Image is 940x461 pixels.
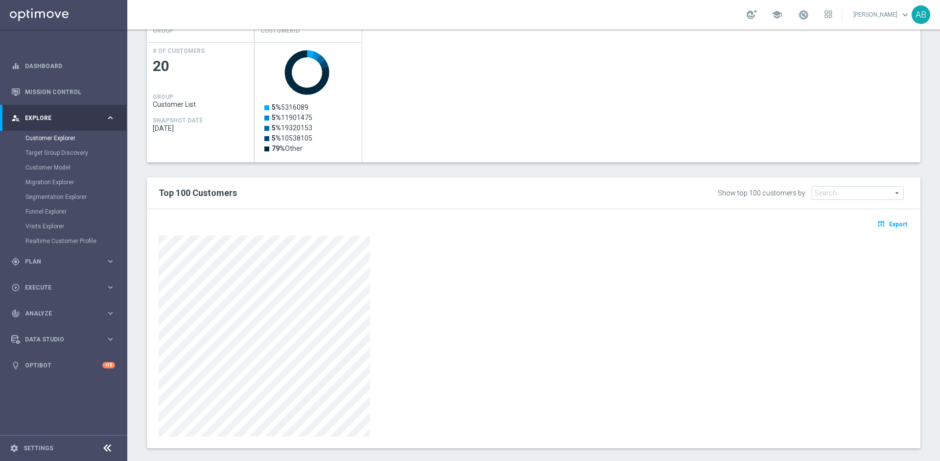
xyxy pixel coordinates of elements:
i: keyboard_arrow_right [106,309,115,318]
div: Customer Explorer [25,131,126,146]
div: Visits Explorer [25,219,126,234]
i: track_changes [11,309,20,318]
div: Show top 100 customers by [718,189,805,197]
span: keyboard_arrow_down [900,9,911,20]
span: Customer List [153,100,249,108]
div: Migration Explorer [25,175,126,190]
i: open_in_browser [877,220,888,228]
a: Dashboard [25,53,115,79]
span: school [772,9,782,20]
div: Execute [11,283,106,292]
i: person_search [11,114,20,122]
a: Realtime Customer Profile [25,237,102,245]
span: Plan [25,259,106,265]
text: 10538105 [272,134,312,142]
div: Plan [11,257,106,266]
div: Dashboard [11,53,115,79]
a: Customer Model [25,164,102,171]
a: Target Group Discovery [25,149,102,157]
button: lightbulb Optibot +10 [11,362,116,369]
tspan: 79% [272,145,285,152]
button: equalizer Dashboard [11,62,116,70]
div: Explore [11,114,106,122]
a: Mission Control [25,79,115,105]
a: Funnel Explorer [25,208,102,216]
a: Optibot [25,352,102,378]
span: Analyze [25,311,106,316]
a: Segmentation Explorer [25,193,102,201]
h4: CustomerID [260,23,300,40]
span: Execute [25,285,106,291]
i: lightbulb [11,361,20,370]
span: Explore [25,115,106,121]
span: 2025-08-12 [153,124,249,132]
tspan: 5% [272,134,281,142]
button: person_search Explore keyboard_arrow_right [11,114,116,122]
span: 20 [153,57,249,76]
i: settings [10,444,19,453]
div: Customer Model [25,160,126,175]
tspan: 5% [272,114,281,121]
button: play_circle_outline Execute keyboard_arrow_right [11,284,116,291]
text: 5316089 [272,103,308,111]
h2: Top 100 Customers [159,187,590,199]
button: gps_fixed Plan keyboard_arrow_right [11,258,116,266]
span: Data Studio [25,337,106,342]
text: 11901475 [272,114,312,121]
button: track_changes Analyze keyboard_arrow_right [11,310,116,317]
a: Visits Explorer [25,222,102,230]
button: open_in_browser Export [876,218,909,230]
i: equalizer [11,62,20,71]
tspan: 5% [272,124,281,132]
i: keyboard_arrow_right [106,257,115,266]
a: Migration Explorer [25,178,102,186]
h4: GROUP [153,94,173,100]
i: keyboard_arrow_right [106,113,115,122]
text: 19320153 [272,124,312,132]
h4: GROUP [153,23,173,40]
span: Export [889,221,907,228]
div: Analyze [11,309,106,318]
i: play_circle_outline [11,283,20,292]
a: Customer Explorer [25,134,102,142]
div: Optibot [11,352,115,378]
i: gps_fixed [11,257,20,266]
div: Target Group Discovery [25,146,126,160]
button: Mission Control [11,88,116,96]
tspan: 5% [272,103,281,111]
h4: SNAPSHOT DATE [153,117,203,124]
h4: # OF CUSTOMERS [153,48,205,54]
div: Press SPACE to select this row. [255,42,362,162]
a: [PERSON_NAME]keyboard_arrow_down [852,7,912,22]
a: Settings [23,445,53,451]
div: Segmentation Explorer [25,190,126,204]
div: Funnel Explorer [25,204,126,219]
div: Data Studio [11,335,106,344]
div: Mission Control [11,79,115,105]
div: Press SPACE to select this row. [147,42,255,162]
i: keyboard_arrow_right [106,283,115,292]
button: Data Studio keyboard_arrow_right [11,336,116,343]
div: AB [912,5,930,24]
div: Realtime Customer Profile [25,234,126,248]
text: Other [272,145,303,152]
div: +10 [102,362,115,368]
i: keyboard_arrow_right [106,335,115,344]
